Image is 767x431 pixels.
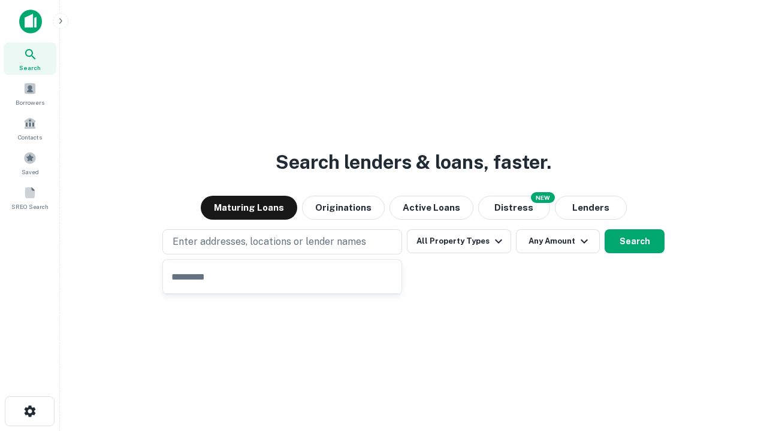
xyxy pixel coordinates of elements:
button: All Property Types [407,229,511,253]
button: Originations [302,196,385,220]
span: Saved [22,167,39,177]
a: Search [4,43,56,75]
span: Contacts [18,132,42,142]
button: Enter addresses, locations or lender names [162,229,402,254]
span: Borrowers [16,98,44,107]
a: Borrowers [4,77,56,110]
button: Active Loans [389,196,473,220]
button: Search distressed loans with lien and other non-mortgage details. [478,196,550,220]
button: Search [605,229,665,253]
span: SREO Search [11,202,49,211]
img: capitalize-icon.png [19,10,42,34]
a: Contacts [4,112,56,144]
h3: Search lenders & loans, faster. [276,148,551,177]
p: Enter addresses, locations or lender names [173,235,366,249]
a: Saved [4,147,56,179]
a: SREO Search [4,181,56,214]
div: NEW [531,192,555,203]
button: Any Amount [516,229,600,253]
iframe: Chat Widget [707,335,767,393]
span: Search [19,63,41,72]
button: Maturing Loans [201,196,297,220]
button: Lenders [555,196,627,220]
